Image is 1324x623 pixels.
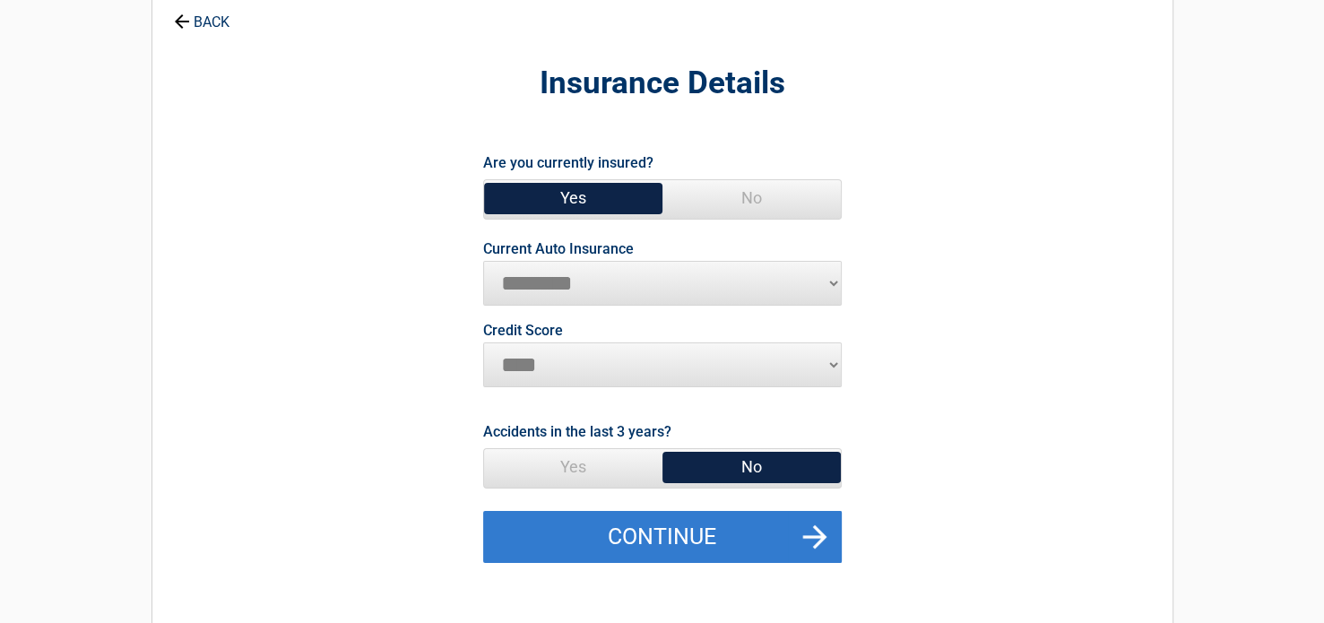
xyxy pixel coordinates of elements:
[483,324,563,338] label: Credit Score
[662,180,841,216] span: No
[662,449,841,485] span: No
[484,180,662,216] span: Yes
[251,63,1074,105] h2: Insurance Details
[483,242,634,256] label: Current Auto Insurance
[484,449,662,485] span: Yes
[483,420,671,444] label: Accidents in the last 3 years?
[483,511,842,563] button: Continue
[483,151,653,175] label: Are you currently insured?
